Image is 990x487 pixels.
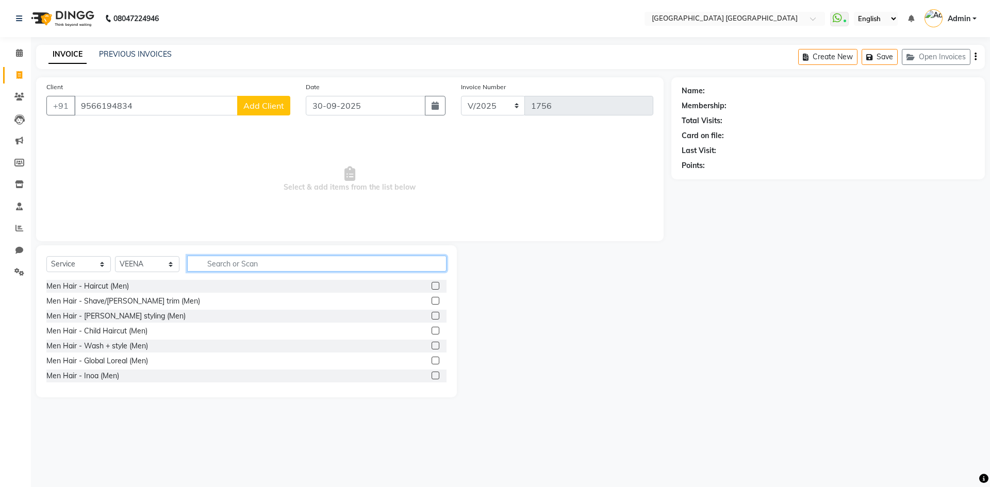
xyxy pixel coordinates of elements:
[798,49,857,65] button: Create New
[46,128,653,231] span: Select & add items from the list below
[925,9,943,27] img: Admin
[243,100,284,111] span: Add Client
[306,82,320,92] label: Date
[113,4,159,33] b: 08047224946
[902,49,970,65] button: Open Invoices
[682,86,705,96] div: Name:
[46,311,186,322] div: Men Hair - [PERSON_NAME] styling (Men)
[46,326,147,337] div: Men Hair - Child Haircut (Men)
[99,49,172,59] a: PREVIOUS INVOICES
[46,341,148,351] div: Men Hair - Wash + style (Men)
[46,371,119,381] div: Men Hair - Inoa (Men)
[237,96,290,115] button: Add Client
[48,45,87,64] a: INVOICE
[682,115,722,126] div: Total Visits:
[46,296,200,307] div: Men Hair - Shave/[PERSON_NAME] trim (Men)
[26,4,97,33] img: logo
[862,49,898,65] button: Save
[46,96,75,115] button: +91
[948,13,970,24] span: Admin
[682,130,724,141] div: Card on file:
[74,96,238,115] input: Search by Name/Mobile/Email/Code
[461,82,506,92] label: Invoice Number
[46,82,63,92] label: Client
[46,356,148,366] div: Men Hair - Global Loreal (Men)
[682,100,727,111] div: Membership:
[682,160,705,171] div: Points:
[682,145,716,156] div: Last Visit:
[46,281,129,292] div: Men Hair - Haircut (Men)
[187,256,447,272] input: Search or Scan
